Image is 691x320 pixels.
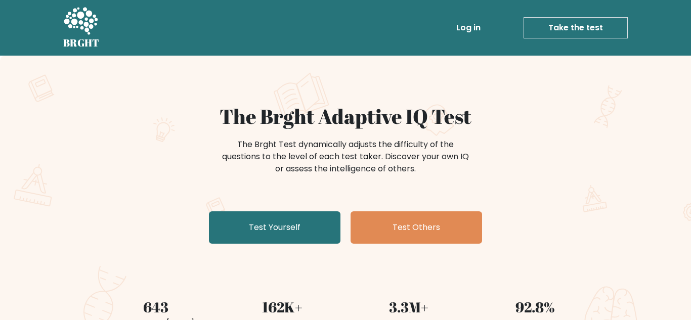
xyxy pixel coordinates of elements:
a: Test Others [351,211,482,244]
a: BRGHT [63,4,100,52]
div: 92.8% [478,296,592,317]
h5: BRGHT [63,37,100,49]
div: The Brght Test dynamically adjusts the difficulty of the questions to the level of each test take... [219,139,472,175]
div: 3.3M+ [352,296,466,317]
a: Log in [452,18,485,38]
h1: The Brght Adaptive IQ Test [99,104,592,128]
div: 162K+ [225,296,339,317]
a: Test Yourself [209,211,340,244]
div: 643 [99,296,213,317]
a: Take the test [524,17,628,38]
